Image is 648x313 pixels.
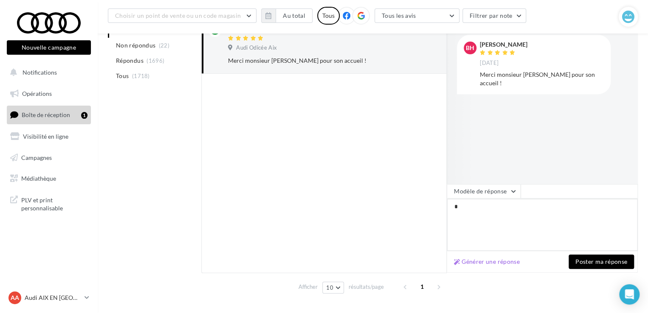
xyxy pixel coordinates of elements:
[480,70,604,87] div: Merci monsieur [PERSON_NAME] pour son accueil !
[159,42,169,49] span: (22)
[7,40,91,55] button: Nouvelle campagne
[5,149,93,167] a: Campagnes
[322,282,344,293] button: 10
[480,42,527,48] div: [PERSON_NAME]
[147,57,164,64] span: (1696)
[21,194,87,212] span: PLV et print personnalisable
[480,59,499,67] span: [DATE]
[276,8,313,23] button: Au total
[116,56,144,65] span: Répondus
[116,41,155,50] span: Non répondus
[5,106,93,124] a: Boîte de réception1
[228,56,384,65] div: Merci monsieur [PERSON_NAME] pour son accueil !
[5,191,93,216] a: PLV et print personnalisable
[7,290,91,306] a: AA Audi AIX EN [GEOGRAPHIC_DATA]
[261,8,313,23] button: Au total
[299,283,318,291] span: Afficher
[317,7,340,25] div: Tous
[116,72,129,80] span: Tous
[81,112,87,119] div: 1
[108,8,256,23] button: Choisir un point de vente ou un code magasin
[5,170,93,187] a: Médiathèque
[382,12,416,19] span: Tous les avis
[462,8,527,23] button: Filtrer par note
[447,184,521,198] button: Modèle de réponse
[5,128,93,145] a: Visibilité en ligne
[132,73,150,79] span: (1718)
[115,12,241,19] span: Choisir un point de vente ou un code magasin
[349,283,384,291] span: résultats/page
[23,69,57,76] span: Notifications
[375,8,459,23] button: Tous les avis
[236,44,277,52] span: Audi Odicée Aix
[5,85,93,103] a: Opérations
[11,293,19,302] span: AA
[5,64,89,81] button: Notifications
[21,154,52,161] span: Campagnes
[25,293,81,302] p: Audi AIX EN [GEOGRAPHIC_DATA]
[569,254,634,269] button: Poster ma réponse
[326,284,333,291] span: 10
[22,90,52,97] span: Opérations
[23,133,68,140] span: Visibilité en ligne
[21,175,56,182] span: Médiathèque
[22,111,70,118] span: Boîte de réception
[415,280,429,293] span: 1
[466,44,474,52] span: BH
[619,284,640,305] div: Open Intercom Messenger
[451,257,523,267] button: Générer une réponse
